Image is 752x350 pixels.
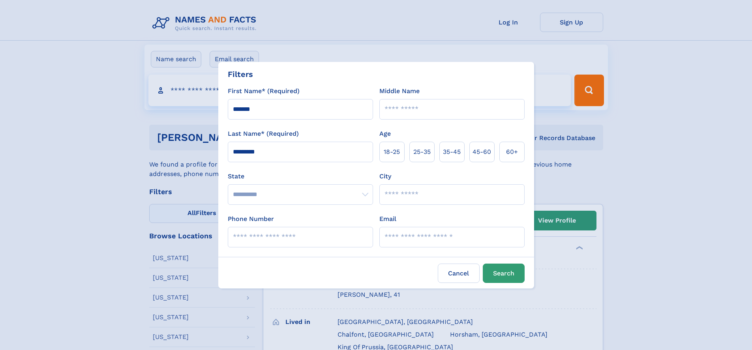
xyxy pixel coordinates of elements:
[379,172,391,181] label: City
[228,129,299,139] label: Last Name* (Required)
[379,129,391,139] label: Age
[228,214,274,224] label: Phone Number
[443,147,461,157] span: 35‑45
[438,264,480,283] label: Cancel
[228,86,300,96] label: First Name* (Required)
[483,264,525,283] button: Search
[379,86,420,96] label: Middle Name
[506,147,518,157] span: 60+
[228,172,373,181] label: State
[473,147,491,157] span: 45‑60
[413,147,431,157] span: 25‑35
[228,68,253,80] div: Filters
[379,214,396,224] label: Email
[384,147,400,157] span: 18‑25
